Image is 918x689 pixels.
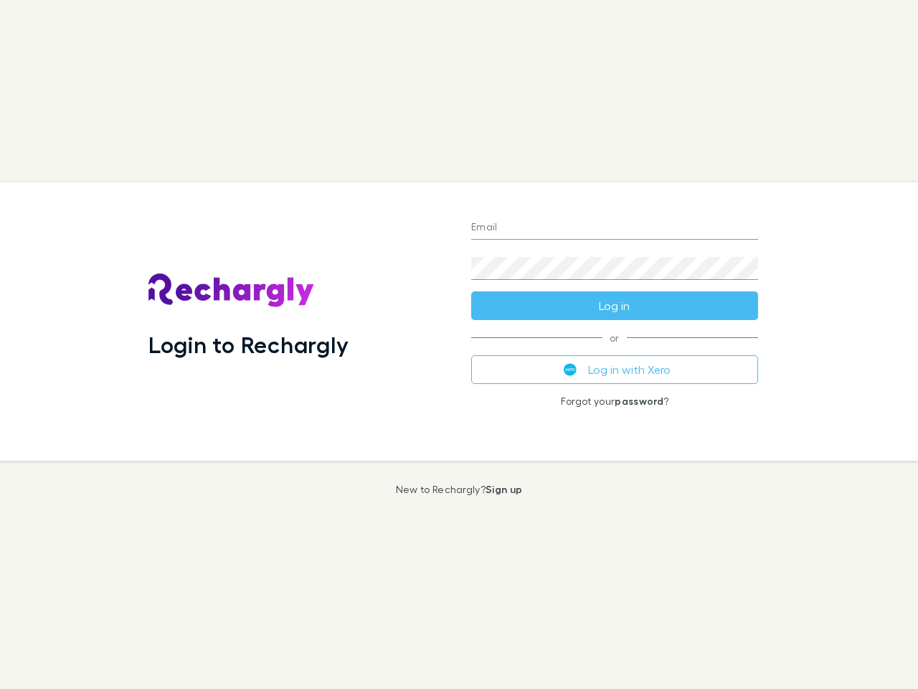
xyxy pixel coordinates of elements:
span: or [471,337,758,338]
h1: Login to Rechargly [148,331,349,358]
img: Rechargly's Logo [148,273,315,308]
img: Xero's logo [564,363,577,376]
button: Log in with Xero [471,355,758,384]
a: Sign up [486,483,522,495]
p: New to Rechargly? [396,484,523,495]
a: password [615,395,663,407]
p: Forgot your ? [471,395,758,407]
button: Log in [471,291,758,320]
